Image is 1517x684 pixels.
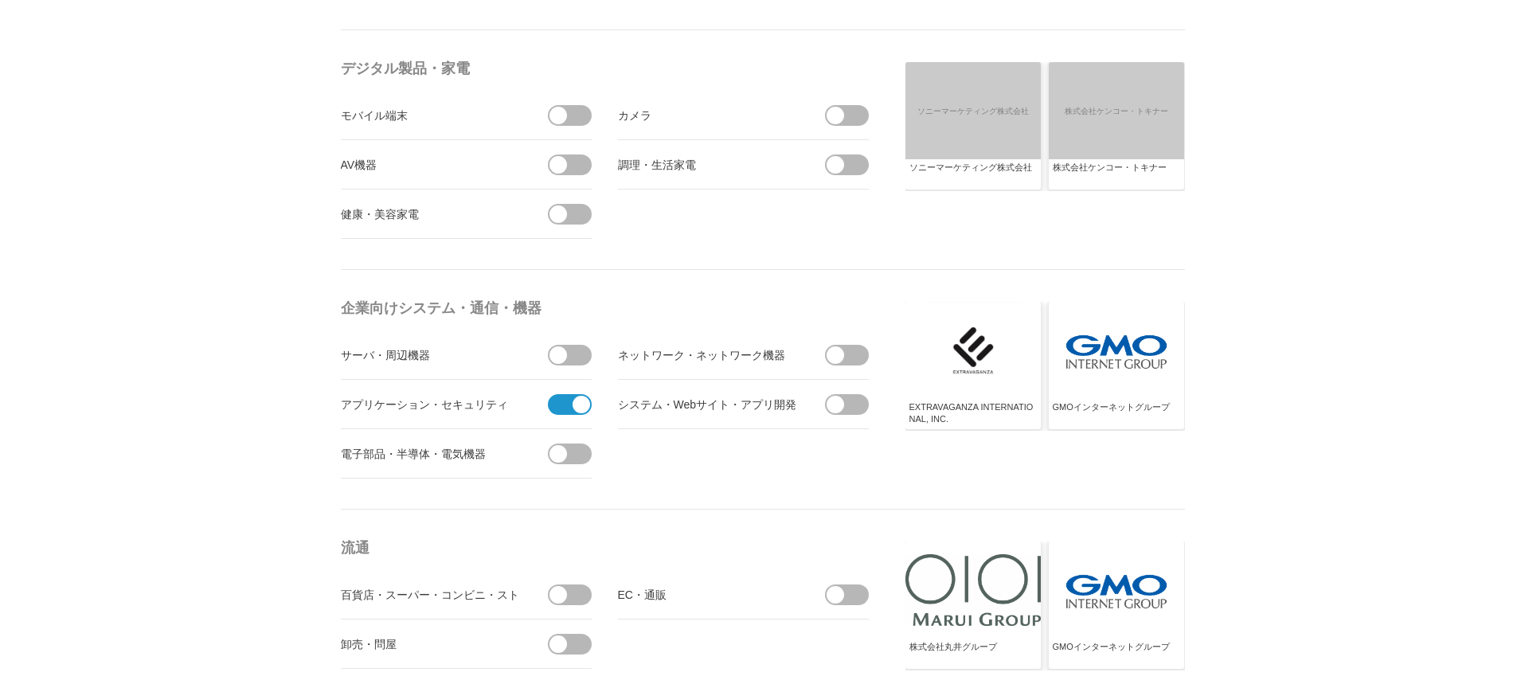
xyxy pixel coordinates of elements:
div: EXTRAVAGANZA INTERNATIONAL, INC. [909,401,1037,427]
div: ソニーマーケティング株式会社 [909,162,1037,187]
div: 株式会社ケンコー・トキナー [1053,162,1180,187]
div: AV機器 [341,154,520,174]
div: 電子部品・半導体・電気機器 [341,444,520,463]
div: サーバ・周辺機器 [341,345,520,365]
div: GMOインターネットグループ [1053,401,1180,427]
div: GMOインターネットグループ [1053,641,1180,666]
h4: デジタル製品・家電 [341,54,874,83]
div: 卸売・問屋 [341,634,520,654]
div: 調理・生活家電 [618,154,797,174]
div: カメラ [618,105,797,125]
div: ネットワーク・ネットワーク機器 [618,345,797,365]
div: EC・通販 [618,584,797,604]
div: モバイル端末 [341,105,520,125]
div: 百貨店・スーパー・コンビニ・ストア [341,584,520,604]
div: 株式会社丸井グループ [909,641,1037,666]
span: ソニーマーケティング株式会社 [903,98,1042,124]
div: システム・Webサイト・アプリ開発 [618,394,797,414]
div: 健康・美容家電 [341,204,520,224]
h4: 企業向けシステム・通信・機器 [341,294,874,322]
span: 株式会社ケンコー・トキナー [1046,98,1186,124]
div: アプリケーション・セキュリティ [341,394,520,414]
h4: 流通 [341,534,874,562]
